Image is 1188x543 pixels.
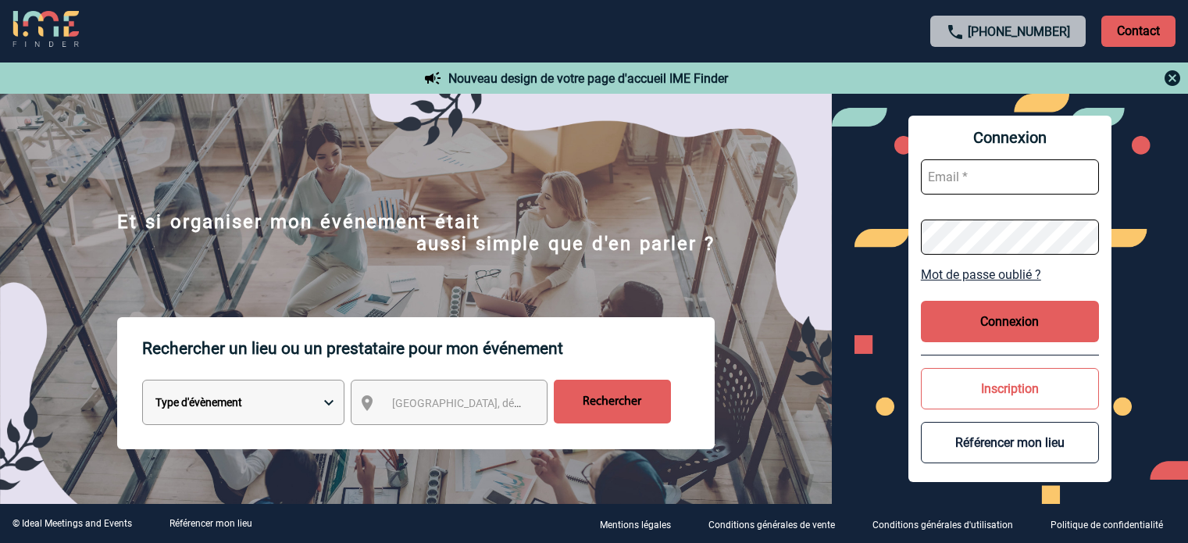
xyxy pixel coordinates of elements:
[1051,520,1163,530] p: Politique de confidentialité
[921,301,1099,342] button: Connexion
[1038,516,1188,531] a: Politique de confidentialité
[860,516,1038,531] a: Conditions générales d'utilisation
[392,397,609,409] span: [GEOGRAPHIC_DATA], département, région...
[921,159,1099,195] input: Email *
[12,518,132,529] div: © Ideal Meetings and Events
[921,422,1099,463] button: Référencer mon lieu
[696,516,860,531] a: Conditions générales de vente
[142,317,715,380] p: Rechercher un lieu ou un prestataire pour mon événement
[1101,16,1176,47] p: Contact
[708,520,835,530] p: Conditions générales de vente
[921,267,1099,282] a: Mot de passe oublié ?
[921,128,1099,147] span: Connexion
[921,368,1099,409] button: Inscription
[554,380,671,423] input: Rechercher
[968,24,1070,39] a: [PHONE_NUMBER]
[169,518,252,529] a: Référencer mon lieu
[946,23,965,41] img: call-24-px.png
[600,520,671,530] p: Mentions légales
[587,516,696,531] a: Mentions légales
[872,520,1013,530] p: Conditions générales d'utilisation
